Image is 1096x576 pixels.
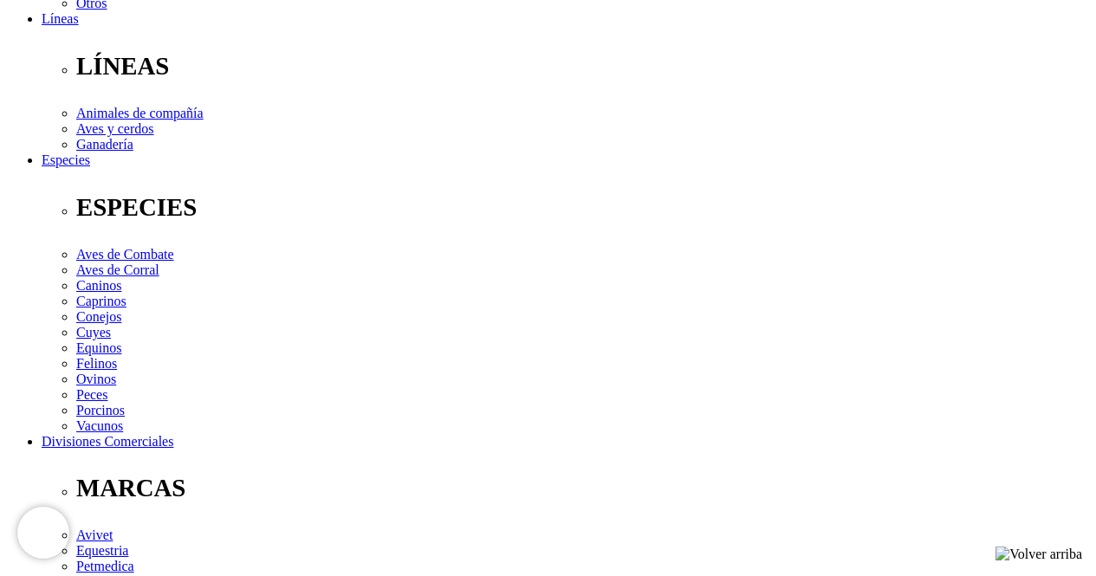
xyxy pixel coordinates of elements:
a: Peces [76,387,107,402]
p: ESPECIES [76,193,1089,222]
p: MARCAS [76,474,1089,502]
a: Animales de compañía [76,106,204,120]
a: Cuyes [76,325,111,340]
a: Caprinos [76,294,126,308]
a: Equestria [76,543,128,558]
a: Aves de Combate [76,247,174,262]
a: Ganadería [76,137,133,152]
a: Aves y cerdos [76,121,153,136]
a: Ovinos [76,372,116,386]
a: Divisiones Comerciales [42,434,173,449]
img: Volver arriba [995,547,1082,562]
a: Porcinos [76,403,125,417]
a: Líneas [42,11,79,26]
a: Conejos [76,309,121,324]
iframe: Brevo live chat [17,507,69,559]
a: Vacunos [76,418,123,433]
a: Equinos [76,340,121,355]
a: Caninos [76,278,121,293]
a: Avivet [76,527,113,542]
a: Felinos [76,356,117,371]
a: Especies [42,152,90,167]
a: Petmedica [76,559,134,573]
p: LÍNEAS [76,52,1089,81]
a: Aves de Corral [76,262,159,277]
